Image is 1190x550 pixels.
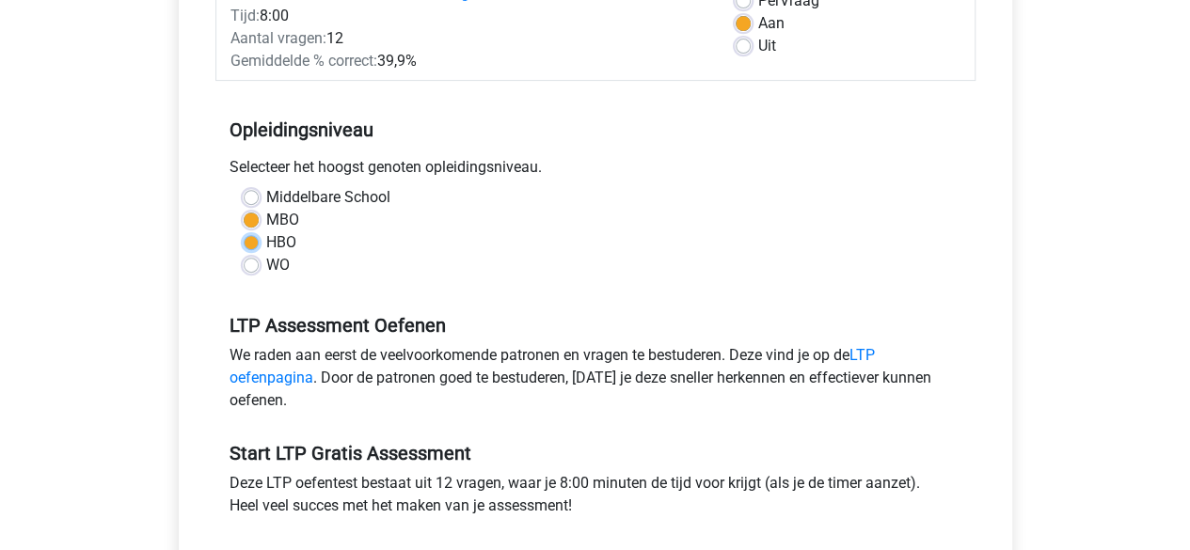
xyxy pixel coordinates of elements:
label: Uit [758,35,776,57]
div: We raden aan eerst de veelvoorkomende patronen en vragen te bestuderen. Deze vind je op de . Door... [215,344,976,419]
label: WO [266,254,290,276]
div: Selecteer het hoogst genoten opleidingsniveau. [215,156,976,186]
div: 8:00 [216,5,722,27]
div: 12 [216,27,722,50]
label: MBO [266,209,299,231]
span: Tijd: [230,7,260,24]
h5: Start LTP Gratis Assessment [230,442,961,464]
span: Gemiddelde % correct: [230,52,377,70]
h5: LTP Assessment Oefenen [230,314,961,337]
label: Middelbare School [266,186,390,209]
h5: Opleidingsniveau [230,111,961,149]
label: HBO [266,231,296,254]
span: Aantal vragen: [230,29,326,47]
div: Deze LTP oefentest bestaat uit 12 vragen, waar je 8:00 minuten de tijd voor krijgt (als je de tim... [215,472,976,525]
div: 39,9% [216,50,722,72]
label: Aan [758,12,785,35]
